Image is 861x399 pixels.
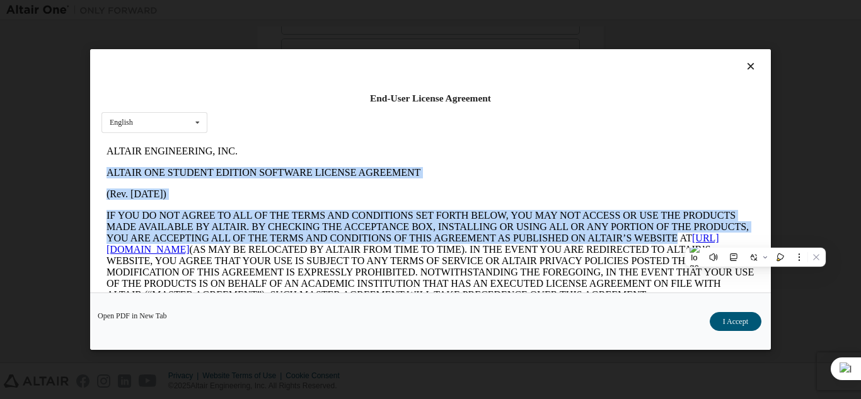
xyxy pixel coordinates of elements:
[5,170,653,216] p: This Altair One Student Edition Software License Agreement (“Agreement”) is between Altair Engine...
[98,312,167,320] a: Open PDF in New Tab
[710,312,761,331] button: I Accept
[5,5,653,16] p: ALTAIR ENGINEERING, INC.
[5,26,653,38] p: ALTAIR ONE STUDENT EDITION SOFTWARE LICENSE AGREEMENT
[5,48,653,59] p: (Rev. [DATE])
[110,119,133,126] div: English
[101,92,760,105] div: End-User License Agreement
[5,92,618,114] a: [URL][DOMAIN_NAME]
[5,69,653,160] p: IF YOU DO NOT AGREE TO ALL OF THE TERMS AND CONDITIONS SET FORTH BELOW, YOU MAY NOT ACCESS OR USE...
